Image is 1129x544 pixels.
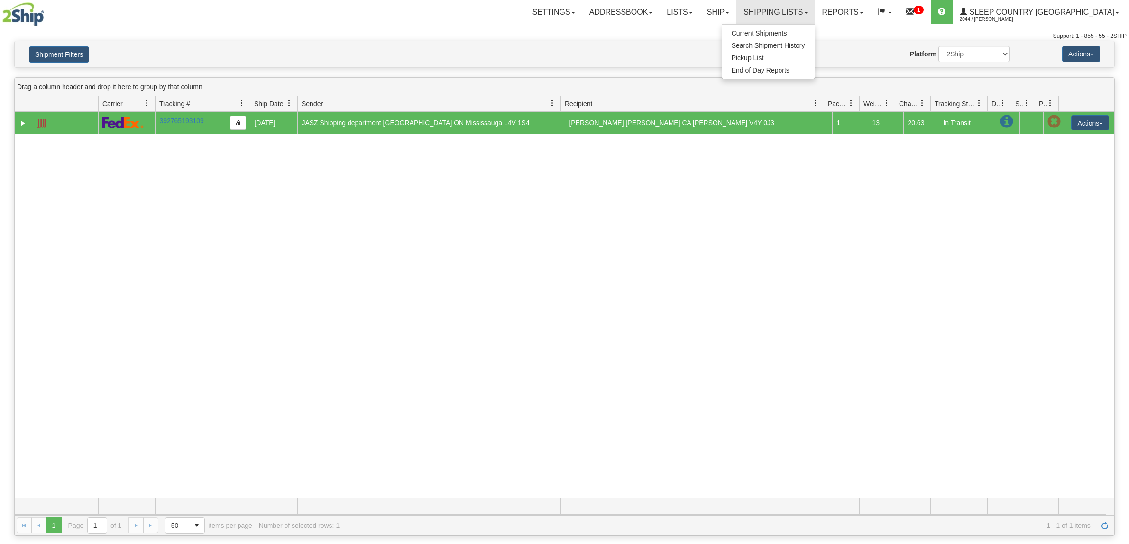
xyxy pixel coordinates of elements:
iframe: chat widget [1107,224,1128,320]
a: Addressbook [582,0,660,24]
span: items per page [165,517,252,534]
sup: 1 [914,6,924,14]
a: Sleep Country [GEOGRAPHIC_DATA] 2044 / [PERSON_NAME] [953,0,1126,24]
span: Pickup Not Assigned [1047,115,1061,128]
span: Shipment Issues [1015,99,1023,109]
span: Delivery Status [991,99,1000,109]
a: Current Shipments [722,27,815,39]
a: Refresh [1097,517,1112,533]
span: 2044 / [PERSON_NAME] [960,15,1031,24]
span: Pickup Status [1039,99,1047,109]
span: Current Shipments [732,29,787,37]
input: Page 1 [88,518,107,533]
button: Actions [1062,46,1100,62]
td: 20.63 [903,112,939,134]
td: In Transit [939,112,996,134]
button: Copy to clipboard [230,116,246,130]
span: 50 [171,521,184,530]
span: Page 1 [46,517,61,533]
button: Shipment Filters [29,46,89,63]
a: Ship [700,0,736,24]
span: Tracking # [159,99,190,109]
span: Page sizes drop down [165,517,205,534]
span: Search Shipment History [732,42,805,49]
div: Support: 1 - 855 - 55 - 2SHIP [2,32,1127,40]
a: Carrier filter column settings [139,95,155,111]
a: Sender filter column settings [544,95,560,111]
a: Packages filter column settings [843,95,859,111]
td: [DATE] [250,112,297,134]
span: Tracking Status [935,99,976,109]
span: In Transit [1000,115,1013,128]
a: Shipment Issues filter column settings [1019,95,1035,111]
td: JASZ Shipping department [GEOGRAPHIC_DATA] ON Mississauga L4V 1S4 [297,112,565,134]
img: logo2044.jpg [2,2,44,26]
span: End of Day Reports [732,66,789,74]
a: 1 [899,0,931,24]
a: Charge filter column settings [914,95,930,111]
a: Pickup Status filter column settings [1042,95,1058,111]
a: Pickup List [722,52,815,64]
img: 2 - FedEx Express® [102,117,144,128]
a: Reports [815,0,871,24]
a: Recipient filter column settings [808,95,824,111]
td: [PERSON_NAME] [PERSON_NAME] CA [PERSON_NAME] V4Y 0J3 [565,112,832,134]
span: Pickup List [732,54,764,62]
span: Carrier [102,99,123,109]
span: Sleep Country [GEOGRAPHIC_DATA] [967,8,1114,16]
span: Charge [899,99,919,109]
span: Weight [863,99,883,109]
span: 1 - 1 of 1 items [346,522,1091,529]
a: Tracking Status filter column settings [971,95,987,111]
a: Expand [18,118,28,128]
a: 392765193109 [159,117,203,125]
td: 1 [832,112,868,134]
a: Ship Date filter column settings [281,95,297,111]
span: Packages [828,99,848,109]
a: Weight filter column settings [879,95,895,111]
div: grid grouping header [15,78,1114,96]
a: Tracking # filter column settings [234,95,250,111]
span: Recipient [565,99,592,109]
a: Shipping lists [736,0,815,24]
div: Number of selected rows: 1 [259,522,340,529]
a: Lists [660,0,699,24]
span: Ship Date [254,99,283,109]
a: End of Day Reports [722,64,815,76]
a: Settings [525,0,582,24]
span: Sender [302,99,323,109]
a: Label [37,115,46,130]
a: Delivery Status filter column settings [995,95,1011,111]
button: Actions [1071,115,1109,130]
td: 13 [868,112,903,134]
span: Page of 1 [68,517,122,534]
label: Platform [910,49,937,59]
a: Search Shipment History [722,39,815,52]
span: select [189,518,204,533]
